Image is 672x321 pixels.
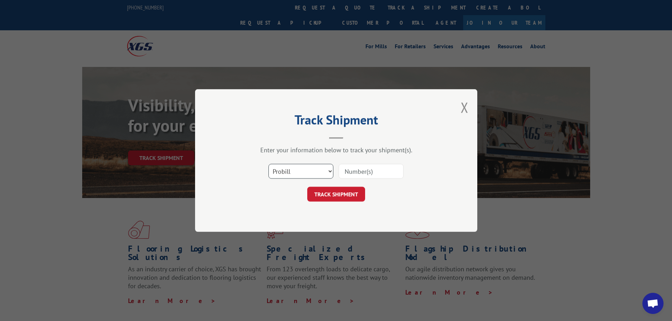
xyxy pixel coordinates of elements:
h2: Track Shipment [230,115,442,128]
button: TRACK SHIPMENT [307,187,365,202]
button: Close modal [461,98,468,117]
div: Enter your information below to track your shipment(s). [230,146,442,154]
input: Number(s) [339,164,404,179]
div: Open chat [642,293,664,314]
